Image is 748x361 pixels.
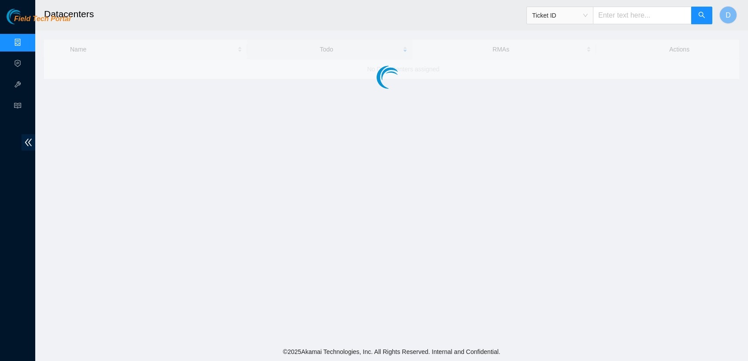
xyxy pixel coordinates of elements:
span: D [726,10,731,21]
span: Field Tech Portal [14,15,70,23]
span: double-left [22,134,35,151]
span: search [698,11,705,20]
img: Akamai Technologies [7,9,44,24]
span: Ticket ID [532,9,588,22]
button: D [719,6,737,24]
span: read [14,98,21,116]
footer: © 2025 Akamai Technologies, Inc. All Rights Reserved. Internal and Confidential. [35,343,748,361]
button: search [691,7,712,24]
a: Akamai TechnologiesField Tech Portal [7,16,70,27]
input: Enter text here... [593,7,692,24]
